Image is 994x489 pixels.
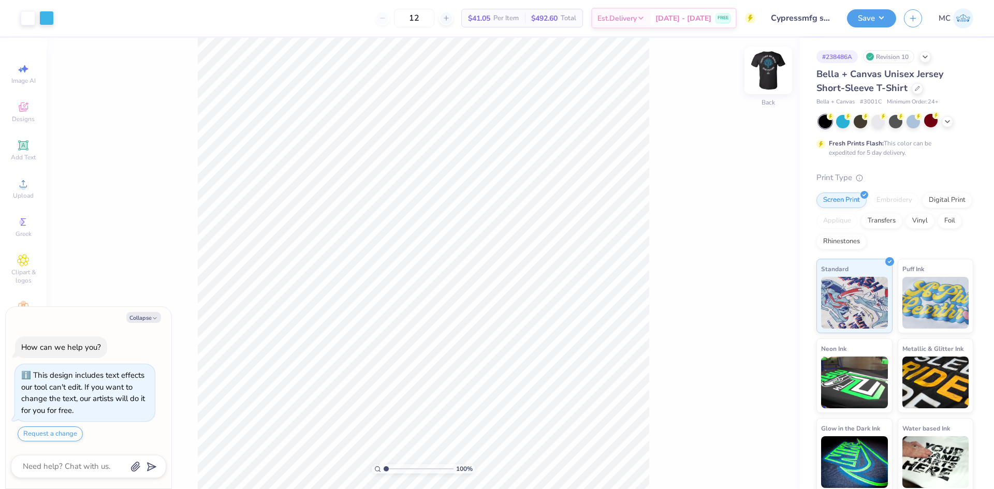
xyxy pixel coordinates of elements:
[816,172,973,184] div: Print Type
[861,213,902,229] div: Transfers
[561,13,576,24] span: Total
[748,50,789,91] img: Back
[870,192,919,208] div: Embroidery
[11,153,36,161] span: Add Text
[821,436,888,488] img: Glow in the Dark Ink
[829,139,956,157] div: This color can be expedited for 5 day delivery.
[718,14,728,22] span: FREE
[905,213,934,229] div: Vinyl
[816,50,858,63] div: # 238486A
[493,13,519,24] span: Per Item
[922,192,972,208] div: Digital Print
[829,139,884,147] strong: Fresh Prints Flash:
[847,9,896,27] button: Save
[5,268,41,285] span: Clipart & logos
[939,12,951,24] span: MC
[821,277,888,329] img: Standard
[816,68,943,94] span: Bella + Canvas Unisex Jersey Short-Sleeve T-Shirt
[816,192,867,208] div: Screen Print
[953,8,973,28] img: Max Child
[887,98,939,107] span: Minimum Order: 24 +
[902,423,950,434] span: Water based Ink
[126,312,161,323] button: Collapse
[12,115,35,123] span: Designs
[468,13,490,24] span: $41.05
[762,98,775,107] div: Back
[902,277,969,329] img: Puff Ink
[394,9,434,27] input: – –
[21,342,101,352] div: How can we help you?
[939,8,973,28] a: MC
[902,357,969,408] img: Metallic & Glitter Ink
[655,13,711,24] span: [DATE] - [DATE]
[902,343,963,354] span: Metallic & Glitter Ink
[902,436,969,488] img: Water based Ink
[902,263,924,274] span: Puff Ink
[456,464,473,473] span: 100 %
[21,370,145,416] div: This design includes text effects our tool can't edit. If you want to change the text, our artist...
[863,50,914,63] div: Revision 10
[816,98,855,107] span: Bella + Canvas
[821,423,880,434] span: Glow in the Dark Ink
[763,8,839,28] input: Untitled Design
[531,13,558,24] span: $492.60
[938,213,962,229] div: Foil
[816,213,858,229] div: Applique
[821,343,846,354] span: Neon Ink
[18,426,83,441] button: Request a change
[821,357,888,408] img: Neon Ink
[13,191,34,200] span: Upload
[860,98,882,107] span: # 3001C
[597,13,637,24] span: Est. Delivery
[816,234,867,249] div: Rhinestones
[16,230,32,238] span: Greek
[821,263,849,274] span: Standard
[11,77,36,85] span: Image AI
